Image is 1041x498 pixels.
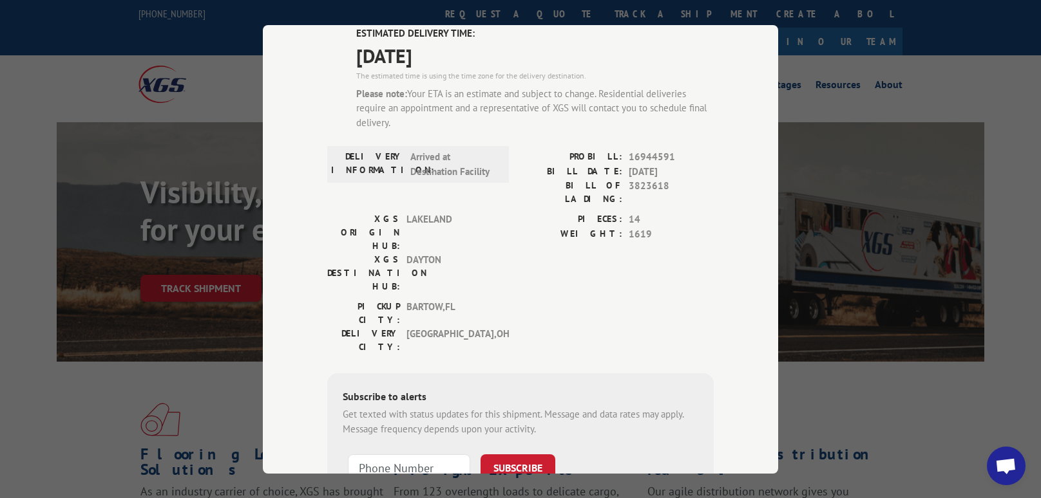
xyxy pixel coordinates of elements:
div: The estimated time is using the time zone for the delivery destination. [356,69,714,81]
label: XGS DESTINATION HUB: [327,253,400,293]
label: DELIVERY CITY: [327,327,400,354]
span: DAYTON [406,253,493,293]
label: WEIGHT: [520,226,622,241]
div: Your ETA is an estimate and subject to change. Residential deliveries require an appointment and ... [356,86,714,130]
a: Open chat [987,447,1026,485]
div: Subscribe to alerts [343,389,698,407]
strong: Please note: [356,87,407,99]
label: XGS ORIGIN HUB: [327,212,400,253]
span: LAKELAND [406,212,493,253]
label: PROBILL: [520,150,622,165]
span: 1619 [629,226,714,241]
span: Arrived at Destination Facility [410,150,497,179]
div: Get texted with status updates for this shipment. Message and data rates may apply. Message frequ... [343,407,698,436]
button: SUBSCRIBE [481,454,555,481]
label: BILL OF LADING: [520,179,622,206]
input: Phone Number [348,454,470,481]
label: BILL DATE: [520,164,622,179]
span: BARTOW , FL [406,300,493,327]
label: PICKUP CITY: [327,300,400,327]
span: [GEOGRAPHIC_DATA] , OH [406,327,493,354]
span: 16944591 [629,150,714,165]
label: PIECES: [520,212,622,227]
span: [DATE] [629,164,714,179]
label: DELIVERY INFORMATION: [331,150,404,179]
span: [DATE] [356,41,714,69]
label: ESTIMATED DELIVERY TIME: [356,26,714,41]
span: 14 [629,212,714,227]
span: 3823618 [629,179,714,206]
